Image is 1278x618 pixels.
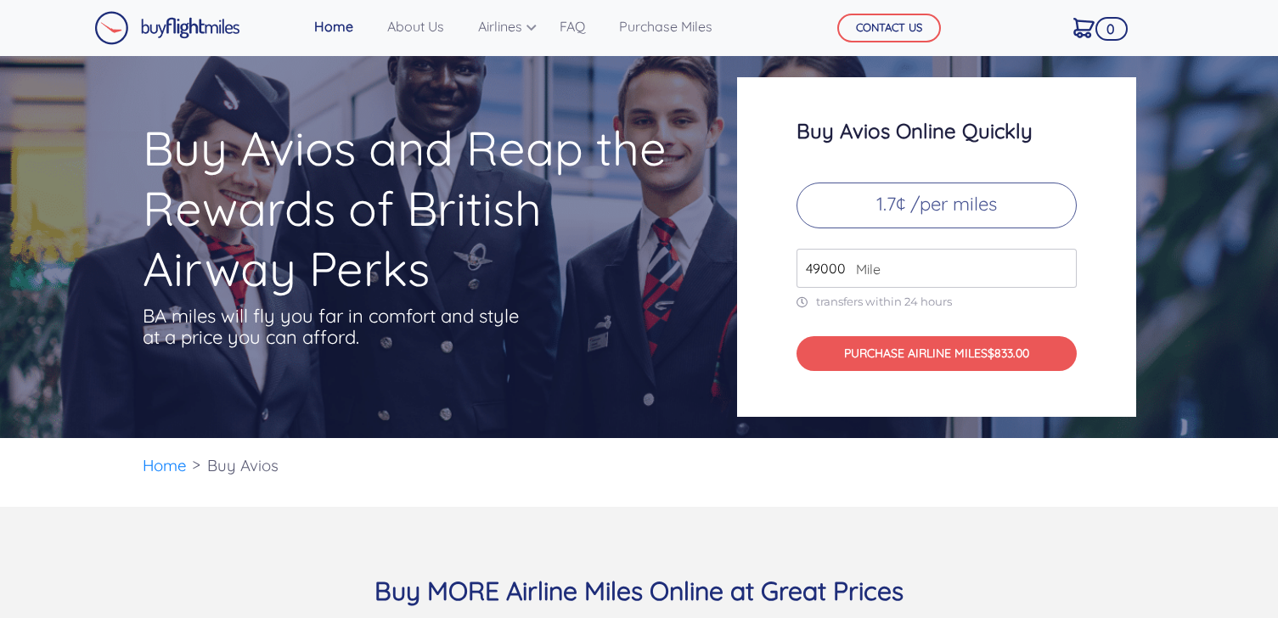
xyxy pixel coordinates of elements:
[797,120,1077,142] h3: Buy Avios Online Quickly
[1067,9,1101,45] a: 0
[94,11,240,45] img: Buy Flight Miles Logo
[143,118,671,299] h1: Buy Avios and Reap the Rewards of British Airway Perks
[797,295,1077,309] p: transfers within 24 hours
[847,259,881,279] span: Mile
[837,14,941,42] button: CONTACT US
[1095,17,1127,41] span: 0
[143,306,525,348] p: BA miles will fly you far in comfort and style at a price you can afford.
[143,575,1136,607] h3: Buy MORE Airline Miles Online at Great Prices
[553,9,592,43] a: FAQ
[988,346,1029,361] span: $833.00
[94,7,240,49] a: Buy Flight Miles Logo
[797,336,1077,371] button: PURCHASE AIRLINE MILES$833.00
[307,9,360,43] a: Home
[1073,18,1095,38] img: Cart
[471,9,532,43] a: Airlines
[797,183,1077,228] p: 1.7¢ /per miles
[612,9,719,43] a: Purchase Miles
[199,438,287,493] li: Buy Avios
[380,9,451,43] a: About Us
[143,455,187,475] a: Home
